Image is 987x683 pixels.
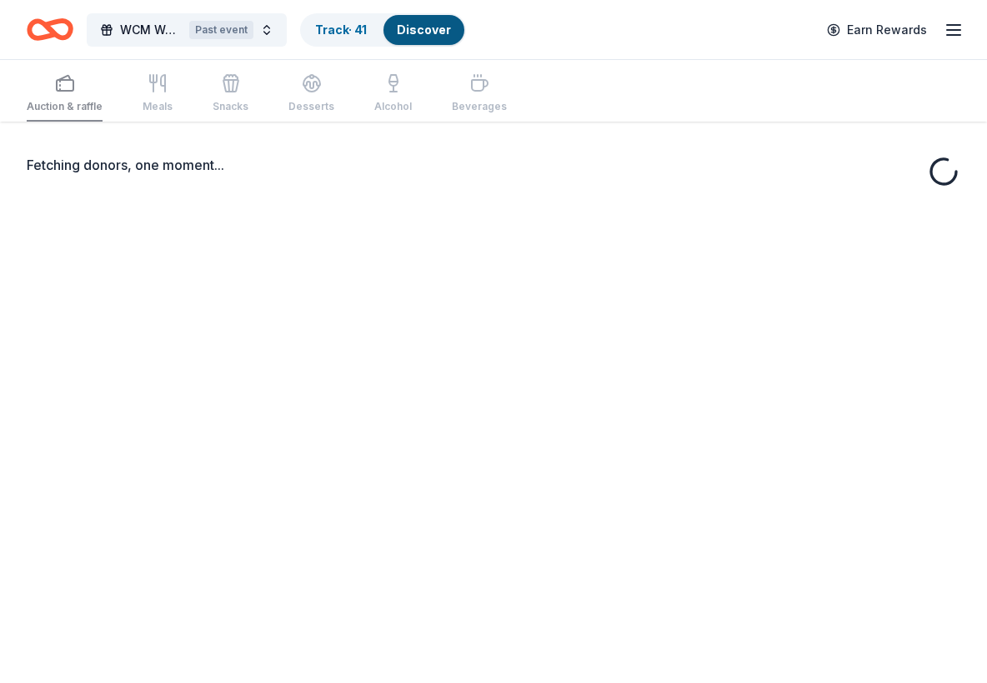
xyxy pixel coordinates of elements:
a: Track· 41 [315,22,367,37]
a: Home [27,10,73,49]
div: Fetching donors, one moment... [27,155,960,175]
span: WCM Weekly Free Community Bingo [GEOGRAPHIC_DATA] [US_STATE] [120,20,183,40]
button: Track· 41Discover [300,13,466,47]
button: WCM Weekly Free Community Bingo [GEOGRAPHIC_DATA] [US_STATE]Past event [87,13,287,47]
div: Past event [189,21,253,39]
a: Discover [397,22,451,37]
a: Earn Rewards [817,15,937,45]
